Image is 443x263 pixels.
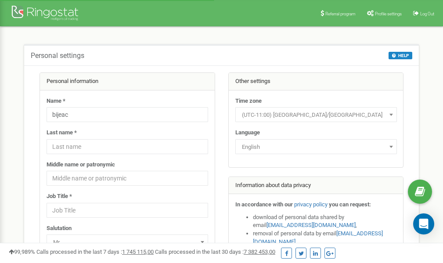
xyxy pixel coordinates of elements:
span: Calls processed in the last 7 days : [36,249,154,255]
span: 99,989% [9,249,35,255]
span: Calls processed in the last 30 days : [155,249,275,255]
button: HELP [389,52,412,59]
label: Job Title * [47,192,72,201]
strong: you can request: [329,201,371,208]
h5: Personal settings [31,52,84,60]
span: (UTC-11:00) Pacific/Midway [238,109,394,121]
div: Open Intercom Messenger [413,213,434,234]
span: Mr. [50,236,205,249]
span: English [235,139,397,154]
u: 1 745 115,00 [122,249,154,255]
label: Last name * [47,129,77,137]
span: English [238,141,394,153]
input: Name [47,107,208,122]
li: removal of personal data by email , [253,230,397,246]
span: Mr. [47,234,208,249]
a: privacy policy [294,201,328,208]
input: Job Title [47,203,208,218]
a: [EMAIL_ADDRESS][DOMAIN_NAME] [267,222,356,228]
li: download of personal data shared by email , [253,213,397,230]
strong: In accordance with our [235,201,293,208]
div: Other settings [229,73,403,90]
span: (UTC-11:00) Pacific/Midway [235,107,397,122]
label: Language [235,129,260,137]
label: Salutation [47,224,72,233]
u: 7 382 453,00 [244,249,275,255]
span: Profile settings [375,11,402,16]
label: Middle name or patronymic [47,161,115,169]
input: Middle name or patronymic [47,171,208,186]
span: Referral program [325,11,356,16]
div: Information about data privacy [229,177,403,195]
div: Personal information [40,73,215,90]
label: Time zone [235,97,262,105]
input: Last name [47,139,208,154]
label: Name * [47,97,65,105]
span: Log Out [420,11,434,16]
